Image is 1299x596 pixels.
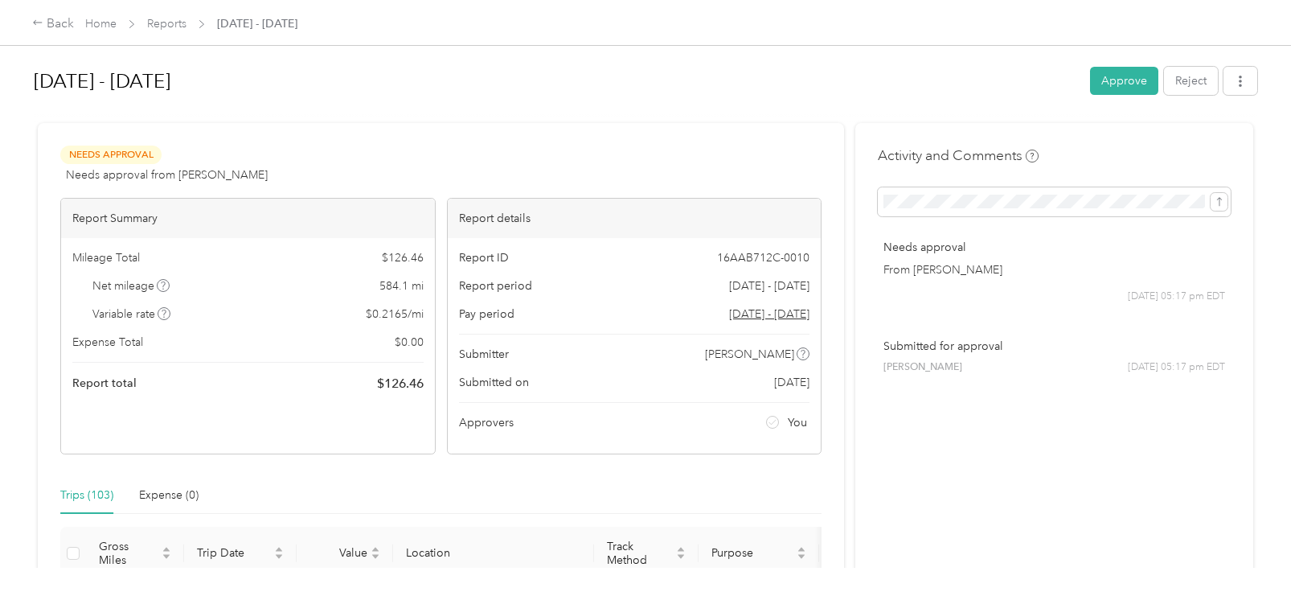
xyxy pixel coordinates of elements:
[147,17,186,31] a: Reports
[676,545,686,554] span: caret-up
[366,306,424,323] span: $ 0.2165 / mi
[607,540,673,567] span: Track Method
[1128,290,1225,304] span: [DATE] 05:17 pm EDT
[711,546,793,560] span: Purpose
[883,360,962,375] span: [PERSON_NAME]
[393,527,594,581] th: Location
[379,277,424,294] span: 584.1 mi
[371,552,380,561] span: caret-down
[309,546,367,560] span: Value
[1209,506,1299,596] iframe: Everlance-gr Chat Button Frame
[371,545,380,554] span: caret-up
[797,545,806,554] span: caret-up
[86,527,184,581] th: Gross Miles
[459,374,529,391] span: Submitted on
[729,306,809,323] span: Go to pay period
[61,199,435,238] div: Report Summary
[377,374,424,393] span: $ 126.46
[699,527,819,581] th: Purpose
[705,346,794,363] span: [PERSON_NAME]
[382,249,424,266] span: $ 126.46
[459,346,509,363] span: Submitter
[139,487,199,504] div: Expense (0)
[878,146,1039,166] h4: Activity and Comments
[92,277,170,294] span: Net mileage
[85,17,117,31] a: Home
[883,239,1225,256] p: Needs approval
[883,338,1225,355] p: Submitted for approval
[1128,360,1225,375] span: [DATE] 05:17 pm EDT
[1090,67,1158,95] button: Approve
[774,374,809,391] span: [DATE]
[72,334,143,351] span: Expense Total
[1164,67,1218,95] button: Reject
[72,249,140,266] span: Mileage Total
[274,545,284,554] span: caret-up
[819,527,879,581] th: Notes
[162,552,171,561] span: caret-down
[797,552,806,561] span: caret-down
[717,249,809,266] span: 16AAB712C-0010
[459,306,514,323] span: Pay period
[459,414,514,431] span: Approvers
[594,527,699,581] th: Track Method
[32,14,74,34] div: Back
[60,487,113,504] div: Trips (103)
[729,277,809,294] span: [DATE] - [DATE]
[297,527,393,581] th: Value
[883,261,1225,278] p: From [PERSON_NAME]
[788,414,807,431] span: You
[66,166,268,183] span: Needs approval from [PERSON_NAME]
[395,334,424,351] span: $ 0.00
[448,199,822,238] div: Report details
[459,277,532,294] span: Report period
[99,540,158,567] span: Gross Miles
[217,15,297,32] span: [DATE] - [DATE]
[60,146,162,164] span: Needs Approval
[197,546,271,560] span: Trip Date
[184,527,297,581] th: Trip Date
[274,552,284,561] span: caret-down
[92,306,171,323] span: Variable rate
[676,552,686,561] span: caret-down
[72,375,137,392] span: Report total
[162,545,171,554] span: caret-up
[34,62,1079,101] h1: Aug 1 - 31, 2025
[459,249,509,266] span: Report ID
